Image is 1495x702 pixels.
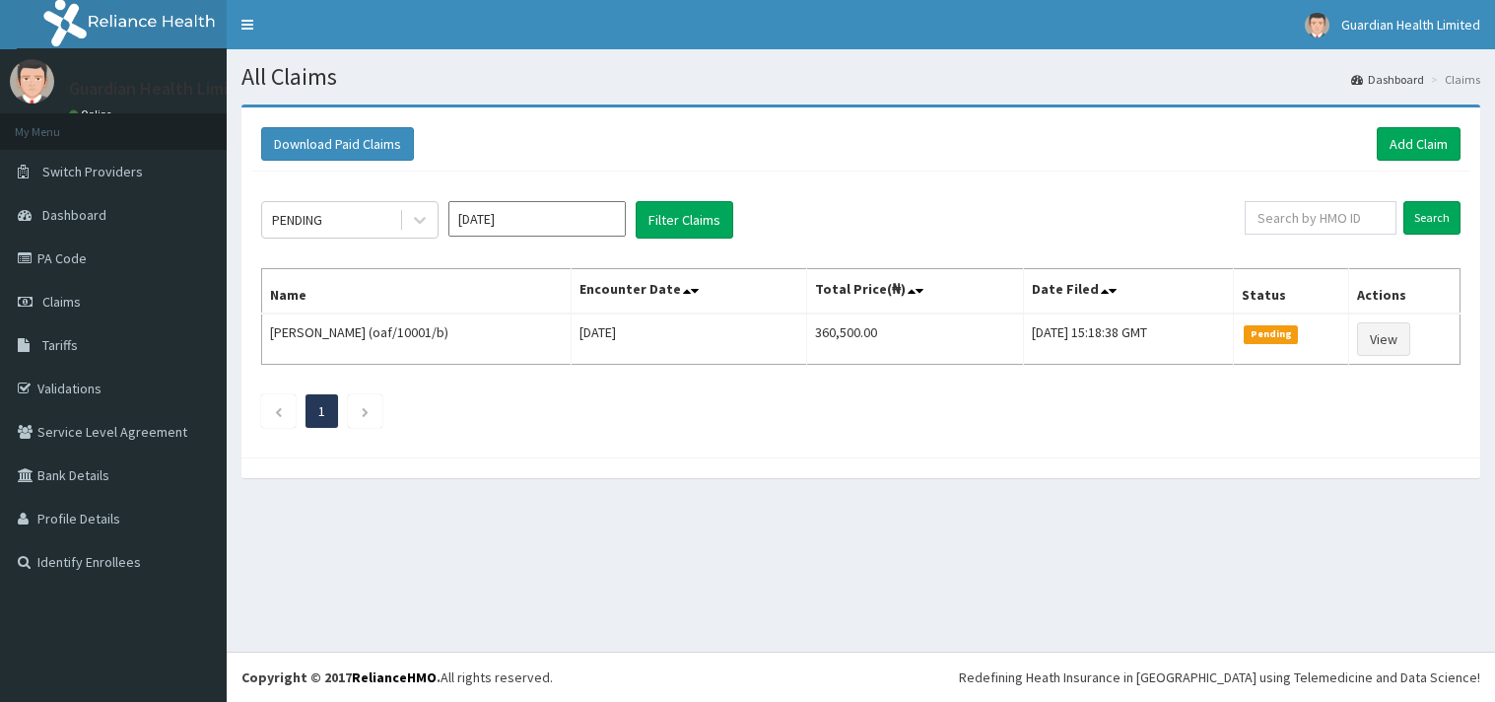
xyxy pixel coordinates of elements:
[1024,314,1234,365] td: [DATE] 15:18:38 GMT
[262,314,572,365] td: [PERSON_NAME] (oaf/10001/b)
[42,336,78,354] span: Tariffs
[959,667,1480,687] div: Redefining Heath Insurance in [GEOGRAPHIC_DATA] using Telemedicine and Data Science!
[572,314,806,365] td: [DATE]
[42,293,81,311] span: Claims
[1024,269,1234,315] th: Date Filed
[227,652,1495,702] footer: All rights reserved.
[69,80,255,98] p: Guardian Health Limited
[241,64,1480,90] h1: All Claims
[42,206,106,224] span: Dashboard
[261,127,414,161] button: Download Paid Claims
[1349,269,1461,315] th: Actions
[806,269,1024,315] th: Total Price(₦)
[636,201,733,239] button: Filter Claims
[42,163,143,180] span: Switch Providers
[272,210,322,230] div: PENDING
[352,668,437,686] a: RelianceHMO
[69,107,116,121] a: Online
[10,59,54,104] img: User Image
[1305,13,1329,37] img: User Image
[262,269,572,315] th: Name
[1377,127,1461,161] a: Add Claim
[806,314,1024,365] td: 360,500.00
[1426,71,1480,88] li: Claims
[361,402,370,420] a: Next page
[1245,201,1396,235] input: Search by HMO ID
[448,201,626,237] input: Select Month and Year
[1351,71,1424,88] a: Dashboard
[1341,16,1480,34] span: Guardian Health Limited
[318,402,325,420] a: Page 1 is your current page
[274,402,283,420] a: Previous page
[241,668,441,686] strong: Copyright © 2017 .
[1234,269,1349,315] th: Status
[1357,322,1410,356] a: View
[1403,201,1461,235] input: Search
[1244,325,1298,343] span: Pending
[572,269,806,315] th: Encounter Date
